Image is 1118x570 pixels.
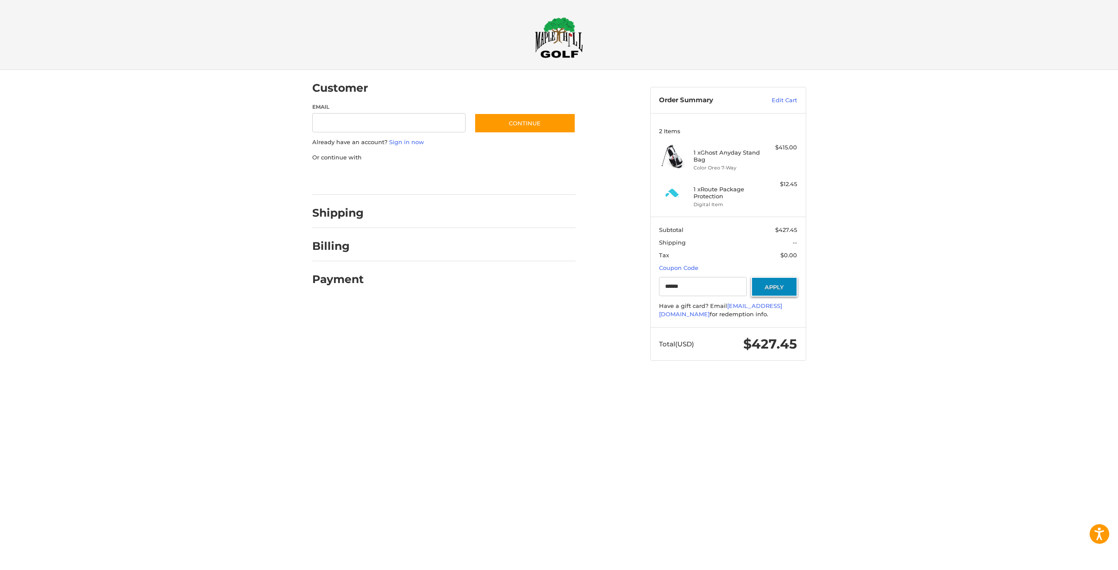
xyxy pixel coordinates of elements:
input: Gift Certificate or Coupon Code [659,277,747,297]
span: Total (USD) [659,340,694,348]
span: Subtotal [659,226,683,233]
iframe: PayPal-venmo [457,170,523,186]
a: Edit Cart [753,96,797,105]
h2: Payment [312,273,364,286]
label: Email [312,103,466,111]
span: Tax [659,252,669,259]
h2: Shipping [312,206,364,220]
h4: 1 x Route Package Protection [694,186,760,200]
button: Continue [474,113,576,133]
button: Apply [751,277,797,297]
a: Coupon Code [659,264,698,271]
span: -- [793,239,797,246]
span: $427.45 [743,336,797,352]
li: Color Oreo 7-Way [694,164,760,172]
p: Already have an account? [312,138,576,147]
h2: Billing [312,239,363,253]
li: Digital Item [694,201,760,208]
iframe: PayPal-paylater [383,170,449,186]
img: Maple Hill Golf [535,17,583,58]
div: $415.00 [763,143,797,152]
h3: 2 Items [659,128,797,135]
p: Or continue with [312,153,576,162]
h3: Order Summary [659,96,753,105]
span: $427.45 [775,226,797,233]
a: Sign in now [389,138,424,145]
h4: 1 x Ghost Anyday Stand Bag [694,149,760,163]
h2: Customer [312,81,368,95]
iframe: PayPal-paypal [309,170,375,186]
span: $0.00 [780,252,797,259]
div: $12.45 [763,180,797,189]
span: Shipping [659,239,686,246]
div: Have a gift card? Email for redemption info. [659,302,797,319]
